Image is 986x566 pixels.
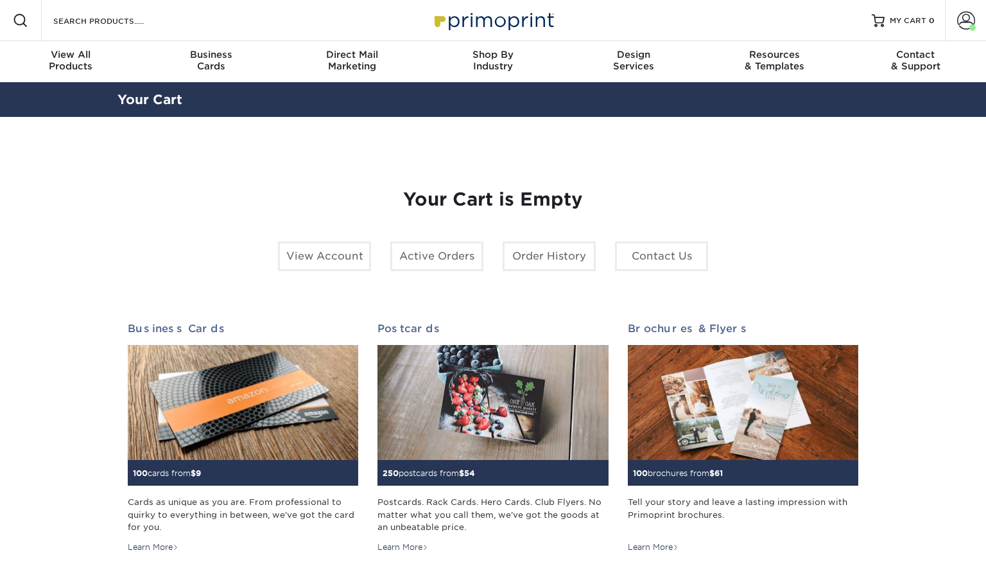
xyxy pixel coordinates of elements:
[564,41,704,82] a: DesignServices
[714,468,723,478] span: 61
[377,496,608,533] div: Postcards. Rack Cards. Hero Cards. Club Flyers. No matter what you call them, we've got the goods...
[191,468,196,478] span: $
[3,527,109,562] iframe: Google Customer Reviews
[633,468,723,478] small: brochures from
[704,41,845,82] a: Resources& Templates
[141,49,281,60] span: Business
[422,49,563,72] div: Industry
[422,49,563,60] span: Shop By
[503,242,596,271] a: Order History
[929,16,935,25] span: 0
[704,49,845,72] div: & Templates
[133,468,148,478] span: 100
[377,323,608,554] a: Postcards 250postcards from$54 Postcards. Rack Cards. Hero Cards. Club Flyers. No matter what you...
[196,468,201,478] span: 9
[278,242,371,271] a: View Account
[133,468,201,478] small: cards from
[845,41,986,82] a: Contact& Support
[377,323,608,335] h2: Postcards
[128,542,178,553] div: Learn More
[564,49,704,72] div: Services
[628,496,858,533] div: Tell your story and leave a lasting impression with Primoprint brochures.
[128,323,358,554] a: Business Cards 100cards from$9 Cards as unique as you are. From professional to quirky to everyth...
[845,49,986,60] span: Contact
[628,542,679,553] div: Learn More
[282,49,422,60] span: Direct Mail
[117,92,182,107] a: Your Cart
[628,323,858,554] a: Brochures & Flyers 100brochures from$61 Tell your story and leave a lasting impression with Primo...
[377,542,428,553] div: Learn More
[282,41,422,82] a: Direct MailMarketing
[464,468,475,478] span: 54
[128,189,858,211] h1: Your Cart is Empty
[564,49,704,60] span: Design
[128,496,358,533] div: Cards as unique as you are. From professional to quirky to everything in between, we've got the c...
[390,242,483,271] a: Active Orders
[628,323,858,335] h2: Brochures & Flyers
[141,41,281,82] a: BusinessCards
[704,49,845,60] span: Resources
[422,41,563,82] a: Shop ByIndustry
[429,6,557,34] img: Primoprint
[377,345,608,461] img: Postcards
[615,242,708,271] a: Contact Us
[845,49,986,72] div: & Support
[709,468,714,478] span: $
[52,13,177,28] input: SEARCH PRODUCTS.....
[383,468,399,478] span: 250
[128,323,358,335] h2: Business Cards
[282,49,422,72] div: Marketing
[141,49,281,72] div: Cards
[890,15,926,26] span: MY CART
[633,468,648,478] span: 100
[459,468,464,478] span: $
[128,345,358,461] img: Business Cards
[383,468,475,478] small: postcards from
[628,345,858,461] img: Brochures & Flyers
